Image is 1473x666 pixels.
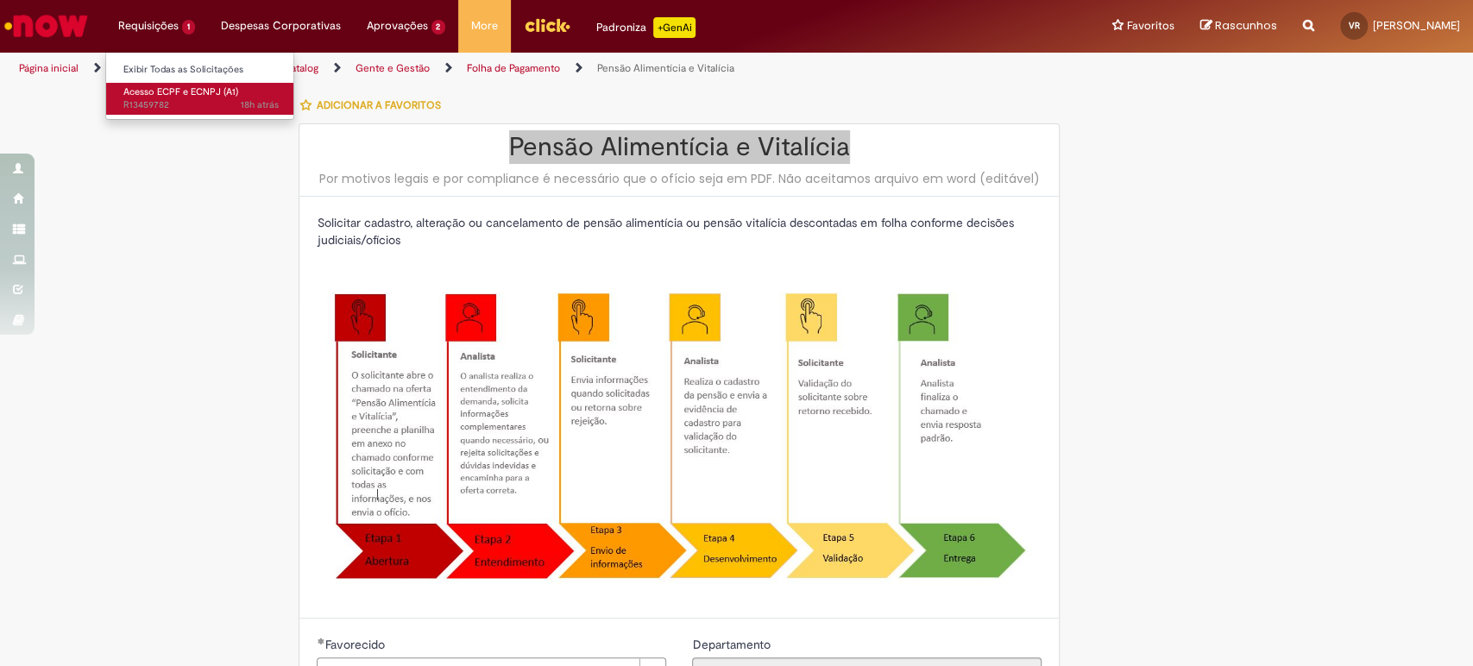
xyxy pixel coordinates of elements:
[182,20,195,35] span: 1
[1349,20,1360,31] span: VR
[241,98,279,111] time: 28/08/2025 18:09:40
[653,17,696,38] p: +GenAi
[123,98,279,112] span: R13459782
[317,214,1042,248] p: Solicitar cadastro, alteração ou cancelamento de pensão alimentícia ou pensão vitalícia descontad...
[19,61,79,75] a: Página inicial
[2,9,91,43] img: ServiceNow
[324,637,387,652] span: Necessários - Favorecido
[106,60,296,79] a: Exibir Todas as Solicitações
[105,52,294,120] ul: Requisições
[471,17,498,35] span: More
[1215,17,1277,34] span: Rascunhos
[241,98,279,111] span: 18h atrás
[13,53,969,85] ul: Trilhas de página
[317,638,324,644] span: Obrigatório Preenchido
[596,17,696,38] div: Padroniza
[1127,17,1174,35] span: Favoritos
[692,637,773,652] span: Somente leitura - Departamento
[118,17,179,35] span: Requisições
[317,170,1042,187] div: Por motivos legais e por compliance é necessário que o ofício seja em PDF. Não aceitamos arquivo ...
[123,85,238,98] span: Acesso ECPF e ECNPJ (A1)
[431,20,446,35] span: 2
[467,61,560,75] a: Folha de Pagamento
[299,87,450,123] button: Adicionar a Favoritos
[367,17,428,35] span: Aprovações
[597,61,734,75] a: Pensão Alimentícia e Vitalícia
[1373,18,1460,33] span: [PERSON_NAME]
[524,12,570,38] img: click_logo_yellow_360x200.png
[106,83,296,115] a: Aberto R13459782 : Acesso ECPF e ECNPJ (A1)
[316,98,440,112] span: Adicionar a Favoritos
[692,636,773,653] label: Somente leitura - Departamento
[356,61,430,75] a: Gente e Gestão
[221,17,341,35] span: Despesas Corporativas
[317,133,1042,161] h2: Pensão Alimentícia e Vitalícia
[1200,18,1277,35] a: Rascunhos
